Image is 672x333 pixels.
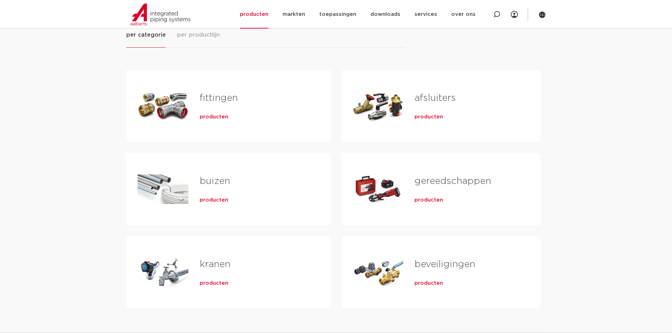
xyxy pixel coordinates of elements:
a: producten [200,280,228,287]
a: producten [200,113,228,121]
a: afsluiters [414,93,456,103]
a: gereedschappen [414,177,491,186]
div: Tabs. Open items met enter of spatie, sluit af met escape en navigeer met de pijltoetsen. [126,30,546,320]
a: beveiligingen [414,260,475,269]
a: kranen [200,260,230,269]
a: producten [200,197,228,204]
a: fittingen [200,93,238,103]
a: producten [414,280,443,287]
a: producten [414,197,443,204]
span: per productlijn [177,31,220,39]
a: producten [414,113,443,121]
a: buizen [200,177,230,186]
span: per categorie [126,31,166,39]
